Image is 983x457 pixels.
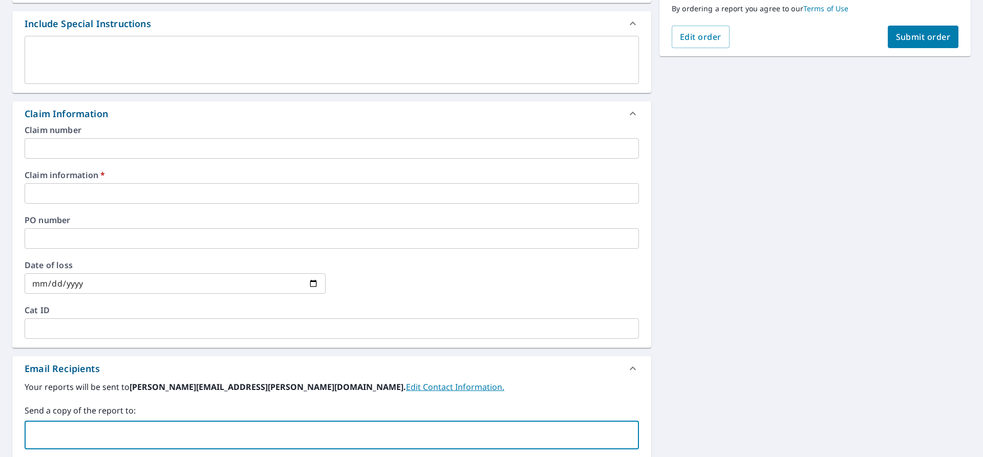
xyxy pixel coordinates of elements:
label: Date of loss [25,261,326,269]
a: Terms of Use [803,4,849,13]
a: EditContactInfo [406,381,504,393]
div: Claim Information [12,101,651,126]
div: Email Recipients [25,362,100,376]
label: Cat ID [25,306,639,314]
span: Submit order [896,31,951,42]
button: Edit order [672,26,730,48]
label: Send a copy of the report to: [25,404,639,417]
div: Email Recipients [12,356,651,381]
label: Claim number [25,126,639,134]
div: Include Special Instructions [25,17,151,31]
div: Include Special Instructions [12,11,651,36]
span: Edit order [680,31,721,42]
label: PO number [25,216,639,224]
button: Submit order [888,26,959,48]
label: Claim information [25,171,639,179]
b: [PERSON_NAME][EMAIL_ADDRESS][PERSON_NAME][DOMAIN_NAME]. [130,381,406,393]
label: Your reports will be sent to [25,381,639,393]
p: By ordering a report you agree to our [672,4,958,13]
div: Claim Information [25,107,108,121]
